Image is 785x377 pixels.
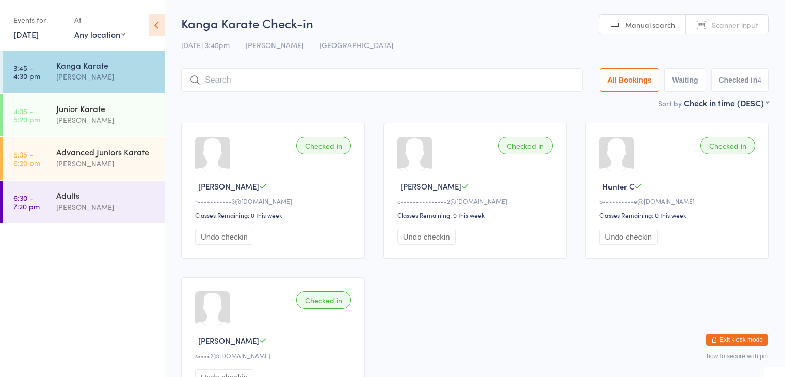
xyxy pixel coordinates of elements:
[711,68,770,92] button: Checked in4
[195,351,354,360] div: s••••2@[DOMAIN_NAME]
[757,76,761,84] div: 4
[246,40,303,50] span: [PERSON_NAME]
[56,71,156,83] div: [PERSON_NAME]
[56,103,156,114] div: Junior Karate
[3,181,165,223] a: 6:30 -7:20 pmAdults[PERSON_NAME]
[13,194,40,210] time: 6:30 - 7:20 pm
[599,229,658,245] button: Undo checkin
[195,197,354,206] div: r•••••••••••3@[DOMAIN_NAME]
[56,190,156,201] div: Adults
[664,68,706,92] button: Waiting
[599,197,758,206] div: b••••••••••e@[DOMAIN_NAME]
[195,229,253,245] button: Undo checkin
[181,40,230,50] span: [DATE] 3:45pm
[56,158,156,169] div: [PERSON_NAME]
[397,229,456,245] button: Undo checkin
[700,137,755,154] div: Checked in
[13,150,40,167] time: 5:35 - 6:20 pm
[13,11,64,28] div: Events for
[3,51,165,93] a: 3:45 -4:30 pmKanga Karate[PERSON_NAME]
[599,211,758,219] div: Classes Remaining: 0 this week
[56,146,156,158] div: Advanced Juniors Karate
[198,335,259,346] span: [PERSON_NAME]
[712,20,758,30] span: Scanner input
[600,68,660,92] button: All Bookings
[319,40,393,50] span: [GEOGRAPHIC_DATA]
[3,137,165,180] a: 5:35 -6:20 pmAdvanced Juniors Karate[PERSON_NAME]
[296,291,351,309] div: Checked in
[74,11,125,28] div: At
[56,201,156,213] div: [PERSON_NAME]
[658,98,682,108] label: Sort by
[181,14,769,32] h2: Kanga Karate Check-in
[296,137,351,154] div: Checked in
[13,28,39,40] a: [DATE]
[707,353,768,360] button: how to secure with pin
[181,68,583,92] input: Search
[625,20,675,30] span: Manual search
[397,197,556,206] div: c•••••••••••••••2@[DOMAIN_NAME]
[13,107,40,123] time: 4:35 - 5:20 pm
[706,334,768,346] button: Exit kiosk mode
[397,211,556,219] div: Classes Remaining: 0 this week
[198,181,259,192] span: [PERSON_NAME]
[400,181,461,192] span: [PERSON_NAME]
[56,59,156,71] div: Kanga Karate
[13,64,40,80] time: 3:45 - 4:30 pm
[56,114,156,126] div: [PERSON_NAME]
[74,28,125,40] div: Any location
[684,97,769,108] div: Check in time (DESC)
[195,211,354,219] div: Classes Remaining: 0 this week
[3,94,165,136] a: 4:35 -5:20 pmJunior Karate[PERSON_NAME]
[602,181,634,192] span: Hunter C
[498,137,553,154] div: Checked in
